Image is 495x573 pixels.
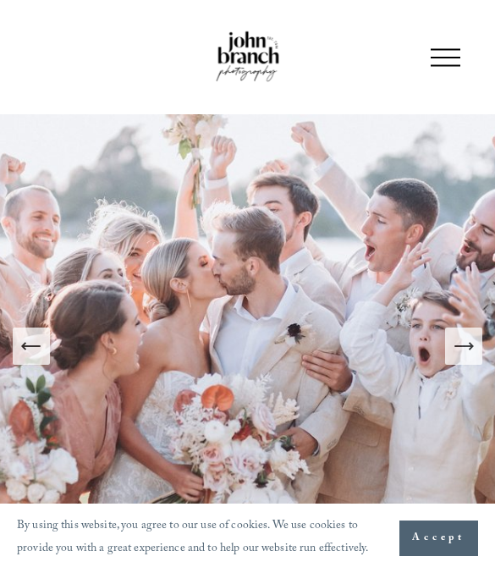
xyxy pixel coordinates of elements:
button: Accept [399,521,478,556]
button: Previous Slide [13,328,50,365]
span: Accept [412,530,465,547]
img: John Branch IV Photography [215,30,281,85]
button: Next Slide [445,328,482,365]
p: By using this website, you agree to our use of cookies. We use cookies to provide you with a grea... [17,515,382,562]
